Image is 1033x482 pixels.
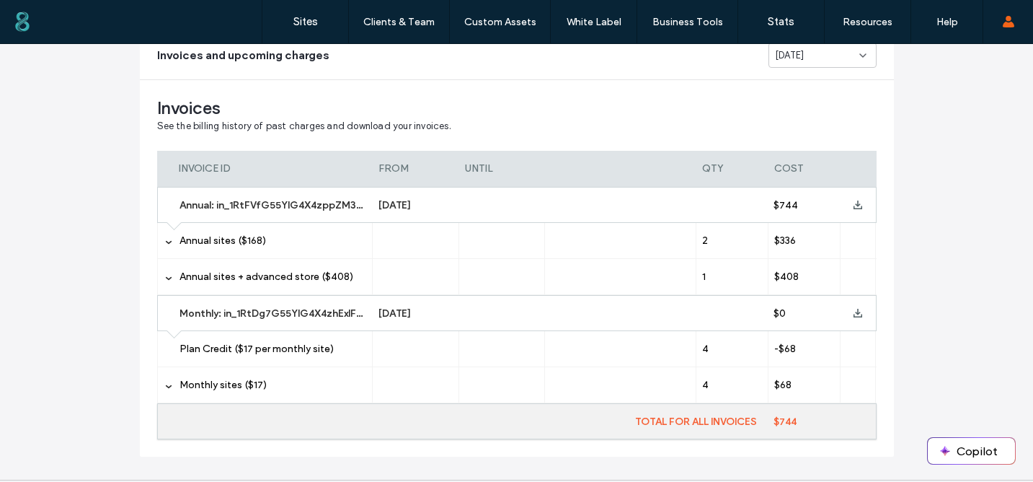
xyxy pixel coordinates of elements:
label: Business Tools [652,16,723,28]
label: Stats [768,15,794,28]
span: Annual: in_1RtFVfG55YlG4X4zppZM3Qby [179,199,376,211]
label: Custom Assets [464,16,536,28]
span: Annual sites + advanced store ($408) [179,271,353,283]
span: Monthly sites ($17) [179,379,267,391]
span: $0 [773,307,786,320]
button: Copilot [928,438,1015,464]
label: $744 [768,416,875,428]
label: Resources [843,16,892,28]
span: $68 [774,379,792,391]
span: $336 [774,235,796,247]
span: See the billing history of past charges and download your invoices. [157,120,451,131]
span: [DATE] [378,199,411,211]
span: Invoices [157,97,877,119]
label: Clients & Team [363,16,435,28]
span: QTY [702,162,723,175]
span: TOTAL FOR ALL INVOICES [635,416,757,428]
label: White Label [567,16,621,28]
span: UNTIL [465,162,493,175]
span: INVOICE ID [179,162,231,175]
span: [DATE] [378,307,411,320]
span: [DATE] [775,48,804,63]
span: 4 [702,379,709,391]
span: 2 [702,235,708,247]
span: 1 [702,271,706,283]
span: Monthly: in_1RtDg7G55YlG4X4zhExIFF6Z [179,307,374,320]
span: 4 [702,343,709,355]
span: Invoices and upcoming charges [157,48,329,63]
span: Help [33,10,63,23]
span: COST [774,162,804,175]
span: $744 [773,199,798,211]
label: Help [936,16,958,28]
span: FROM [378,162,409,175]
span: -$68 [774,343,796,355]
span: Annual sites ($168) [179,235,266,247]
label: Sites [293,15,318,28]
span: $408 [774,271,799,283]
span: Plan Credit ($17 per monthly site) [179,343,334,355]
